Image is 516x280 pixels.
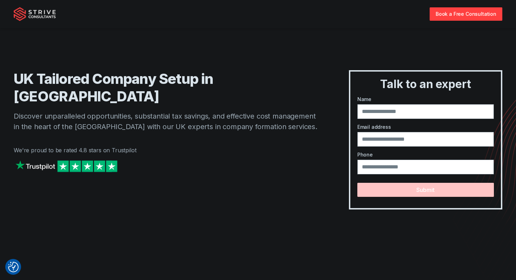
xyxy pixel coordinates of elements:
h1: UK Tailored Company Setup in [GEOGRAPHIC_DATA] [14,70,321,105]
a: Book a Free Consultation [430,7,502,20]
label: Phone [357,151,494,158]
label: Email address [357,123,494,131]
img: Revisit consent button [8,262,19,272]
p: We're proud to be rated 4.8 stars on Trustpilot [14,146,321,154]
img: Strive on Trustpilot [14,159,119,174]
label: Name [357,95,494,103]
button: Consent Preferences [8,262,19,272]
h3: Talk to an expert [353,77,498,91]
p: Discover unparalleled opportunities, substantial tax savings, and effective cost management in th... [14,111,321,132]
img: Strive Consultants [14,7,56,21]
button: Submit [357,183,494,197]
